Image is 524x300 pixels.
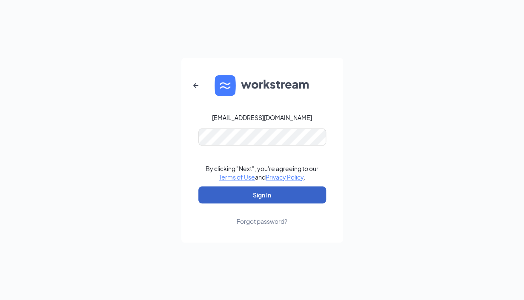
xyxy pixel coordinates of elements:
[206,164,318,181] div: By clicking "Next", you're agreeing to our and .
[219,173,255,181] a: Terms of Use
[212,113,312,122] div: [EMAIL_ADDRESS][DOMAIN_NAME]
[237,217,287,226] div: Forgot password?
[191,80,201,91] svg: ArrowLeftNew
[198,186,326,203] button: Sign In
[266,173,304,181] a: Privacy Policy
[215,75,310,96] img: WS logo and Workstream text
[237,203,287,226] a: Forgot password?
[186,75,206,96] button: ArrowLeftNew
